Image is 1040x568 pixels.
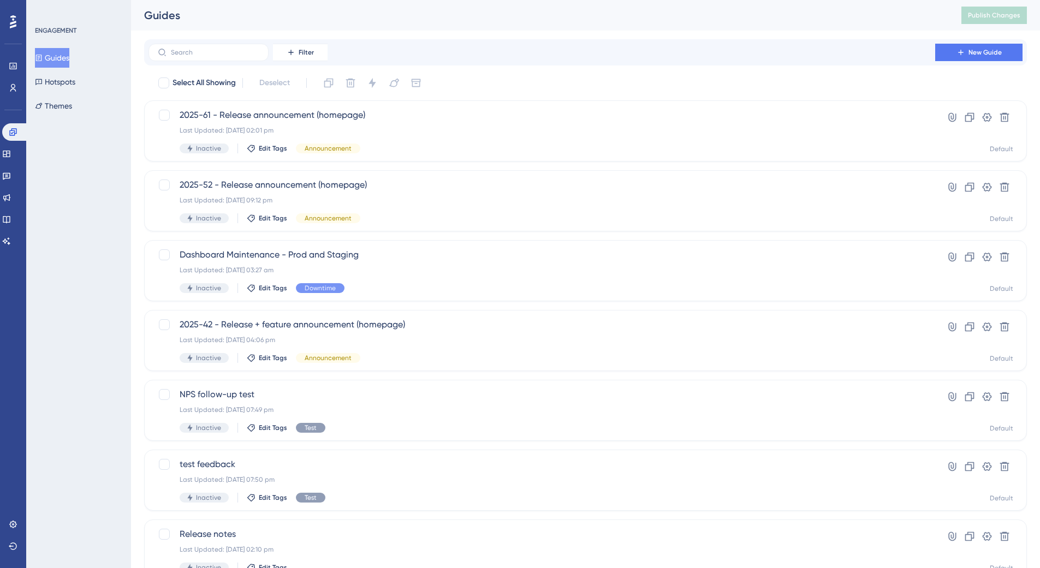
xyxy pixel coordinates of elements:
[968,11,1020,20] span: Publish Changes
[990,214,1013,223] div: Default
[299,48,314,57] span: Filter
[990,284,1013,293] div: Default
[305,423,317,432] span: Test
[196,214,221,223] span: Inactive
[35,48,69,68] button: Guides
[35,26,76,35] div: ENGAGEMENT
[180,318,904,331] span: 2025-42 - Release + feature announcement (homepage)
[180,178,904,192] span: 2025-52 - Release announcement (homepage)
[180,458,904,471] span: test feedback
[990,424,1013,433] div: Default
[247,423,287,432] button: Edit Tags
[259,423,287,432] span: Edit Tags
[259,76,290,89] span: Deselect
[180,405,904,414] div: Last Updated: [DATE] 07:49 pm
[990,145,1013,153] div: Default
[305,493,317,502] span: Test
[196,493,221,502] span: Inactive
[196,144,221,153] span: Inactive
[180,475,904,484] div: Last Updated: [DATE] 07:50 pm
[180,248,904,261] span: Dashboard Maintenance - Prod and Staging
[180,266,904,274] div: Last Updated: [DATE] 03:27 am
[305,214,352,223] span: Announcement
[961,7,1027,24] button: Publish Changes
[259,354,287,362] span: Edit Tags
[173,76,236,89] span: Select All Showing
[305,354,352,362] span: Announcement
[305,144,352,153] span: Announcement
[171,49,259,56] input: Search
[196,284,221,292] span: Inactive
[196,354,221,362] span: Inactive
[990,494,1013,503] div: Default
[247,354,287,362] button: Edit Tags
[259,214,287,223] span: Edit Tags
[180,126,904,135] div: Last Updated: [DATE] 02:01 pm
[180,336,904,344] div: Last Updated: [DATE] 04:06 pm
[180,109,904,122] span: 2025-61 - Release announcement (homepage)
[35,96,72,116] button: Themes
[990,354,1013,363] div: Default
[180,196,904,205] div: Last Updated: [DATE] 09:12 pm
[180,528,904,541] span: Release notes
[247,493,287,502] button: Edit Tags
[180,545,904,554] div: Last Updated: [DATE] 02:10 pm
[259,144,287,153] span: Edit Tags
[249,73,300,93] button: Deselect
[180,388,904,401] span: NPS follow-up test
[196,423,221,432] span: Inactive
[247,214,287,223] button: Edit Tags
[935,44,1023,61] button: New Guide
[305,284,336,292] span: Downtime
[968,48,1002,57] span: New Guide
[247,284,287,292] button: Edit Tags
[144,8,934,23] div: Guides
[273,44,328,61] button: Filter
[259,493,287,502] span: Edit Tags
[259,284,287,292] span: Edit Tags
[247,144,287,153] button: Edit Tags
[35,72,75,92] button: Hotspots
